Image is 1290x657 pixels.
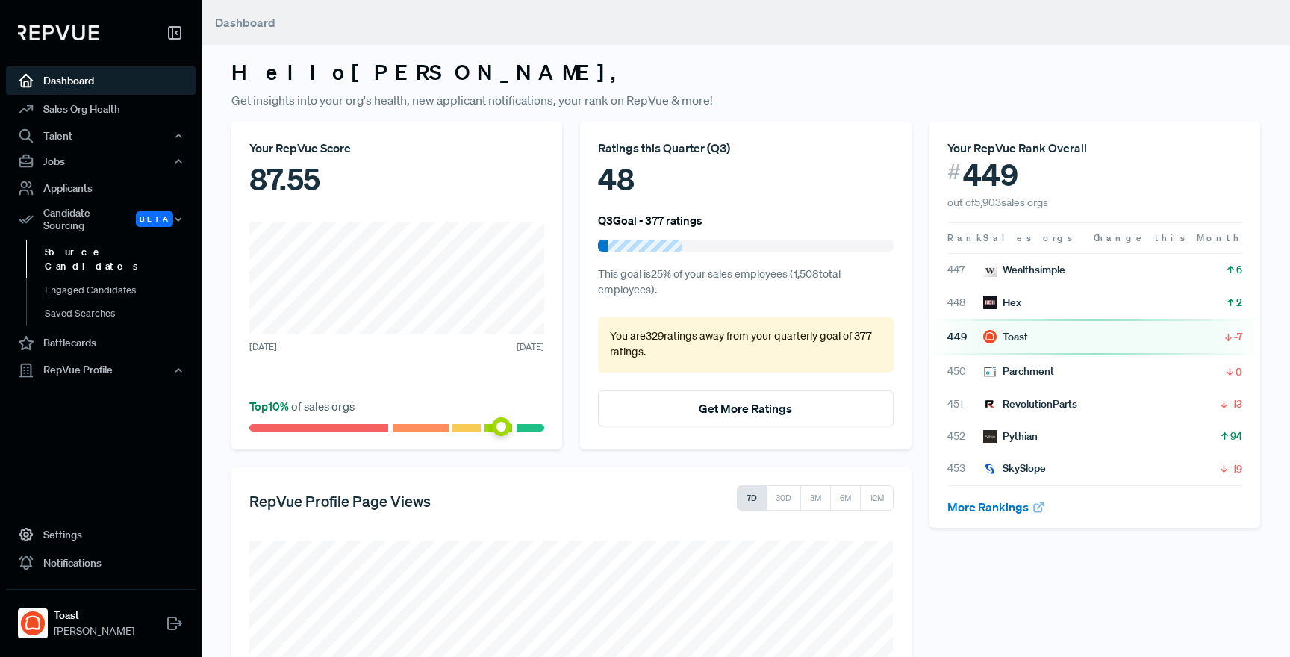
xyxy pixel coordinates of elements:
[947,461,983,476] span: 453
[26,240,216,278] a: Source Candidates
[1230,461,1242,476] span: -19
[947,429,983,444] span: 452
[6,589,196,645] a: ToastToast[PERSON_NAME]
[6,329,196,358] a: Battlecards
[800,485,831,511] button: 3M
[6,202,196,237] button: Candidate Sourcing Beta
[983,262,1065,278] div: Wealthsimple
[26,302,216,326] a: Saved Searches
[6,174,196,202] a: Applicants
[983,264,997,277] img: Wealthsimple
[983,397,997,411] img: RevolutionParts
[6,202,196,237] div: Candidate Sourcing
[983,296,997,309] img: Hex
[830,485,861,511] button: 6M
[947,196,1048,209] span: out of 5,903 sales orgs
[1230,396,1242,411] span: -13
[947,157,961,187] span: #
[983,231,1075,244] span: Sales orgs
[983,396,1077,412] div: RevolutionParts
[947,329,983,345] span: 449
[249,399,291,414] span: Top 10 %
[983,330,997,343] img: Toast
[983,295,1021,311] div: Hex
[1236,262,1242,277] span: 6
[6,149,196,174] button: Jobs
[1236,295,1242,310] span: 2
[54,623,134,639] span: [PERSON_NAME]
[249,492,431,510] h5: RepVue Profile Page Views
[983,462,997,476] img: SkySlope
[598,157,893,202] div: 48
[249,157,544,202] div: 87.55
[947,295,983,311] span: 448
[598,214,702,227] h6: Q3 Goal - 377 ratings
[1094,231,1242,244] span: Change this Month
[215,15,275,30] span: Dashboard
[610,328,881,361] p: You are 329 ratings away from your quarterly goal of 377 ratings .
[947,364,983,379] span: 450
[598,390,893,426] button: Get More Ratings
[6,520,196,549] a: Settings
[947,396,983,412] span: 451
[136,211,173,227] span: Beta
[766,485,801,511] button: 30D
[6,549,196,577] a: Notifications
[598,267,893,299] p: This goal is 25 % of your sales employees ( 1,508 total employees).
[947,262,983,278] span: 447
[983,329,1028,345] div: Toast
[983,430,997,443] img: Pythian
[983,461,1046,476] div: SkySlope
[947,499,1046,514] a: More Rankings
[1234,329,1242,344] span: -7
[737,485,767,511] button: 7D
[21,611,45,635] img: Toast
[6,66,196,95] a: Dashboard
[18,25,99,40] img: RepVue
[517,340,544,354] span: [DATE]
[26,278,216,302] a: Engaged Candidates
[947,231,983,245] span: Rank
[1230,429,1242,443] span: 94
[231,60,1260,85] h3: Hello [PERSON_NAME] ,
[249,340,277,354] span: [DATE]
[947,140,1087,155] span: Your RepVue Rank Overall
[54,608,134,623] strong: Toast
[860,485,894,511] button: 12M
[6,123,196,149] button: Talent
[983,429,1038,444] div: Pythian
[983,364,1054,379] div: Parchment
[963,157,1018,193] span: 449
[983,365,997,379] img: Parchment
[6,95,196,123] a: Sales Org Health
[249,139,544,157] div: Your RepVue Score
[249,399,355,414] span: of sales orgs
[598,139,893,157] div: Ratings this Quarter ( Q3 )
[6,358,196,383] button: RepVue Profile
[231,91,1260,109] p: Get insights into your org's health, new applicant notifications, your rank on RepVue & more!
[1236,364,1242,379] span: 0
